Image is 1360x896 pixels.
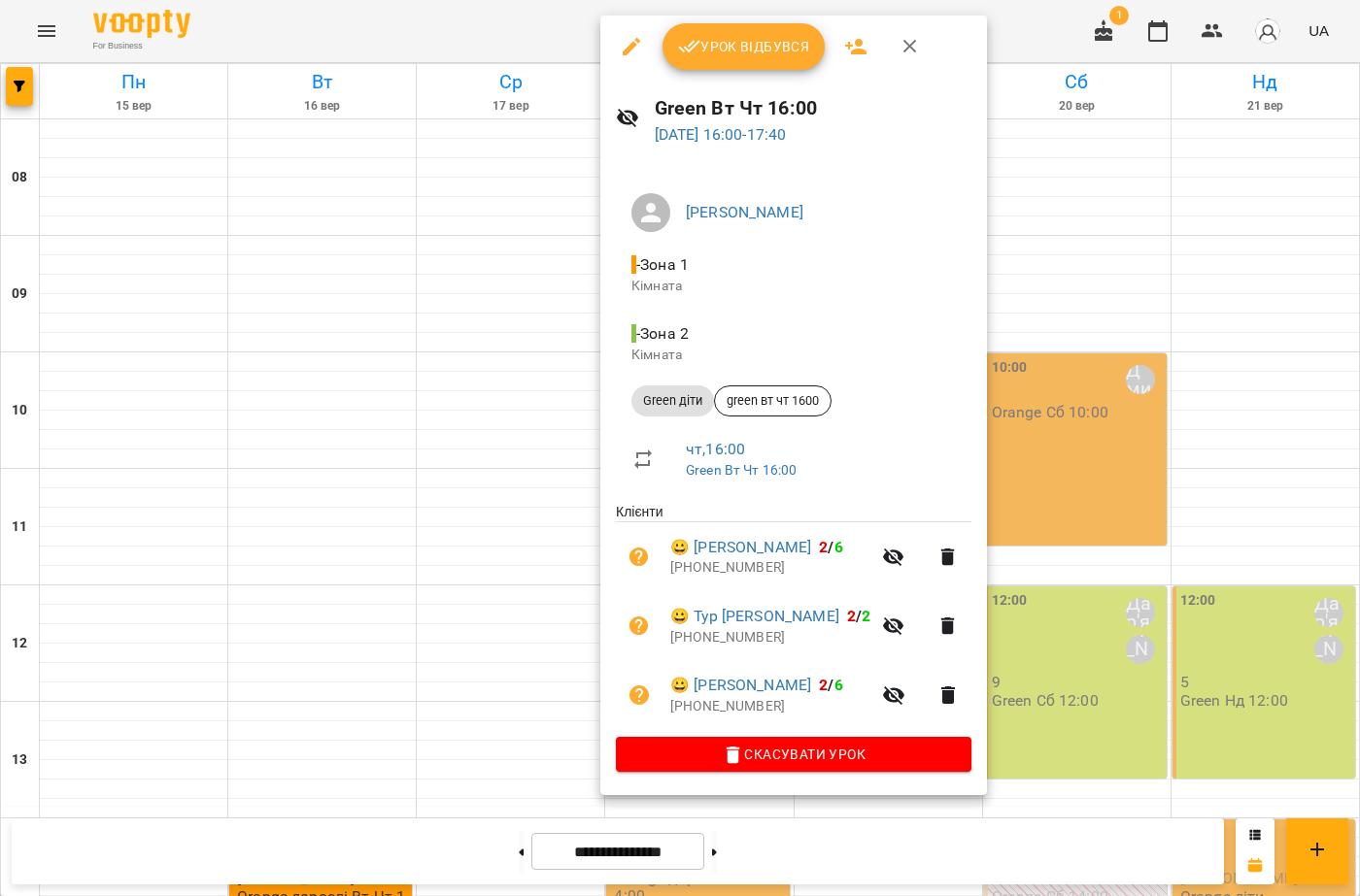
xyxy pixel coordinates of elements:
p: [PHONE_NUMBER] [670,697,870,716]
button: Урок відбувся [663,23,826,70]
span: - Зона 2 [631,324,693,343]
a: чт , 16:00 [686,440,745,458]
b: / [819,538,842,556]
a: 😀 [PERSON_NAME] [670,536,811,559]
p: [PHONE_NUMBER] [670,558,870,578]
div: green вт чт 1600 [714,385,832,416]
button: Візит ще не сплачено. Додати оплату? [616,534,663,581]
span: 2 [862,607,870,625]
p: [PHONE_NUMBER] [670,628,870,647]
span: 6 [834,676,843,694]
span: Урок відбувся [678,35,810,58]
b: / [847,607,870,625]
p: Кімната [631,346,956,365]
ul: Клієнти [616,502,971,738]
span: - Зона 1 [631,255,693,274]
button: Візит ще не сплачено. Додати оплату? [616,603,663,649]
a: 😀 Тур [PERSON_NAME] [670,605,839,628]
span: 6 [834,538,843,556]
button: Візит ще не сплачено. Додати оплату? [616,672,663,718]
span: 2 [847,607,856,625]
p: Кімната [631,277,956,296]
a: 😀 [PERSON_NAME] [670,674,811,697]
h6: Green Вт Чт 16:00 [655,93,971,123]
a: [PERSON_NAME] [686,203,803,221]
b: / [819,676,842,694]
span: Скасувати Урок [631,743,956,766]
span: Green діти [631,392,714,410]
button: Скасувати Урок [616,737,971,772]
a: [DATE] 16:00-17:40 [655,125,787,144]
a: Green Вт Чт 16:00 [686,462,798,478]
span: green вт чт 1600 [715,392,831,410]
span: 2 [819,676,828,694]
span: 2 [819,538,828,556]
